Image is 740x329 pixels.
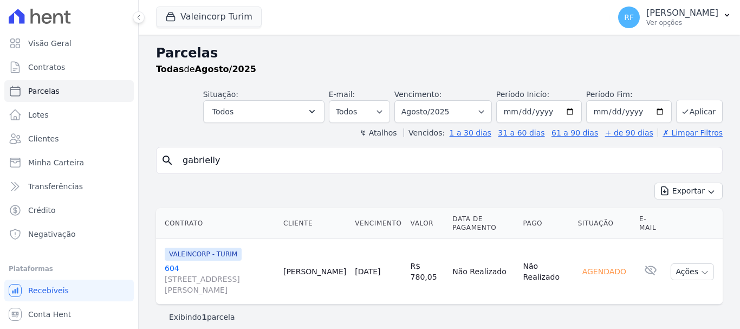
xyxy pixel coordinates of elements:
th: Valor [406,208,449,239]
label: Período Fim: [586,89,672,100]
i: search [161,154,174,167]
td: Não Realizado [519,239,574,305]
span: Recebíveis [28,285,69,296]
button: Valeincorp Turim [156,7,262,27]
a: Parcelas [4,80,134,102]
span: Crédito [28,205,56,216]
span: Lotes [28,109,49,120]
a: Transferências [4,176,134,197]
span: Visão Geral [28,38,72,49]
a: [DATE] [355,267,380,276]
strong: Agosto/2025 [195,64,256,74]
th: Situação [574,208,635,239]
p: [PERSON_NAME] [646,8,718,18]
span: Parcelas [28,86,60,96]
button: Ações [671,263,714,280]
label: Situação: [203,90,238,99]
span: Conta Hent [28,309,71,320]
button: RF [PERSON_NAME] Ver opções [609,2,740,33]
input: Buscar por nome do lote ou do cliente [176,150,718,171]
strong: Todas [156,64,184,74]
span: RF [624,14,634,21]
th: Pago [519,208,574,239]
p: Exibindo parcela [169,312,235,322]
a: 61 a 90 dias [551,128,598,137]
td: [PERSON_NAME] [279,239,350,305]
th: Vencimento [350,208,406,239]
span: Contratos [28,62,65,73]
label: Período Inicío: [496,90,549,99]
a: Minha Carteira [4,152,134,173]
th: Contrato [156,208,279,239]
b: 1 [202,313,207,321]
h2: Parcelas [156,43,723,63]
a: Negativação [4,223,134,245]
div: Agendado [578,264,631,279]
label: ↯ Atalhos [360,128,397,137]
span: Clientes [28,133,59,144]
span: [STREET_ADDRESS][PERSON_NAME] [165,274,275,295]
a: 1 a 30 dias [450,128,491,137]
p: de [156,63,256,76]
a: Clientes [4,128,134,150]
div: Plataformas [9,262,129,275]
span: VALEINCORP - TURIM [165,248,242,261]
a: + de 90 dias [605,128,653,137]
span: Negativação [28,229,76,240]
a: Conta Hent [4,304,134,325]
th: Cliente [279,208,350,239]
label: E-mail: [329,90,355,99]
span: Transferências [28,181,83,192]
a: Lotes [4,104,134,126]
th: E-mail [635,208,666,239]
a: Crédito [4,199,134,221]
td: R$ 780,05 [406,239,449,305]
label: Vencimento: [394,90,442,99]
a: Recebíveis [4,280,134,301]
a: Contratos [4,56,134,78]
button: Exportar [654,183,723,199]
span: Todos [212,105,233,118]
a: ✗ Limpar Filtros [658,128,723,137]
button: Aplicar [676,100,723,123]
a: 31 a 60 dias [498,128,544,137]
a: Visão Geral [4,33,134,54]
p: Ver opções [646,18,718,27]
th: Data de Pagamento [448,208,518,239]
span: Minha Carteira [28,157,84,168]
button: Todos [203,100,324,123]
label: Vencidos: [404,128,445,137]
td: Não Realizado [448,239,518,305]
a: 604[STREET_ADDRESS][PERSON_NAME] [165,263,275,295]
